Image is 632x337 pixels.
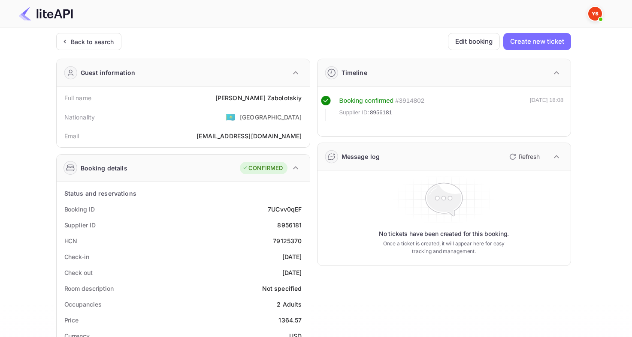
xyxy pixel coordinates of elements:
button: Edit booking [448,33,500,50]
div: 7UCvv0qEF [268,205,302,214]
div: Timeline [342,68,367,77]
div: Room description [64,284,114,293]
div: Check-in [64,252,89,261]
div: Occupancies [64,300,102,309]
div: [DATE] 18:08 [530,96,564,121]
span: United States [226,109,236,125]
div: Full name [64,93,91,102]
div: [DATE] [282,268,302,277]
div: 2 Adults [277,300,302,309]
img: LiteAPI Logo [19,7,73,21]
div: [GEOGRAPHIC_DATA] [240,113,302,122]
span: 8956181 [370,108,392,117]
p: No tickets have been created for this booking. [379,230,509,238]
div: 1364.57 [278,316,302,325]
div: HCN [64,236,78,245]
div: Check out [64,268,93,277]
div: Email [64,131,79,140]
div: 79125370 [273,236,302,245]
div: Status and reservations [64,189,136,198]
div: Not specified [262,284,302,293]
div: Nationality [64,113,95,122]
div: Booking confirmed [339,96,394,106]
div: Supplier ID [64,221,96,230]
img: Yandex Support [588,7,602,21]
div: [EMAIL_ADDRESS][DOMAIN_NAME] [197,131,302,140]
div: Guest information [81,68,136,77]
div: Booking details [81,164,127,173]
div: Booking ID [64,205,95,214]
span: Supplier ID: [339,108,369,117]
button: Refresh [504,150,543,164]
p: Refresh [519,152,540,161]
button: Create new ticket [503,33,571,50]
div: # 3914802 [395,96,424,106]
div: 8956181 [277,221,302,230]
div: Back to search [71,37,114,46]
p: Once a ticket is created, it will appear here for easy tracking and management. [376,240,512,255]
div: [PERSON_NAME] Zabolotskiy [215,93,302,102]
div: Price [64,316,79,325]
div: Message log [342,152,380,161]
div: CONFIRMED [242,164,283,173]
div: [DATE] [282,252,302,261]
